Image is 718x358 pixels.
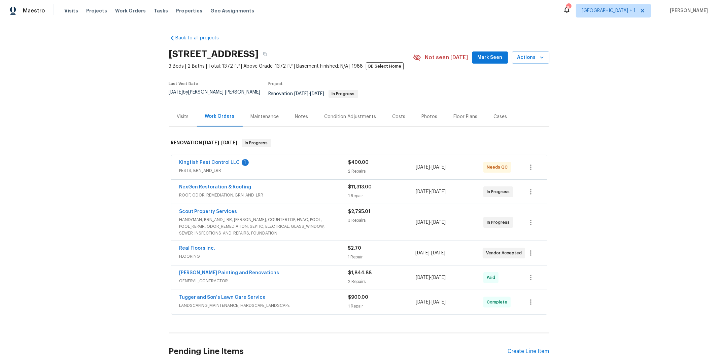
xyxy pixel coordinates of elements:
[115,7,146,14] span: Work Orders
[348,209,371,214] span: $2,795.01
[487,299,510,306] span: Complete
[486,250,524,256] span: Vendor Accepted
[487,164,510,171] span: Needs QC
[478,53,503,62] span: Mark Seen
[416,189,430,194] span: [DATE]
[179,278,348,284] span: GENERAL_CONTRACTOR
[169,90,268,103] div: by [PERSON_NAME] [PERSON_NAME]
[295,113,308,120] div: Notes
[432,300,446,305] span: [DATE]
[416,220,430,225] span: [DATE]
[517,53,544,62] span: Actions
[295,92,309,96] span: [DATE]
[348,254,415,260] div: 1 Repair
[242,140,271,146] span: In Progress
[416,164,446,171] span: -
[179,253,348,260] span: FLOORING
[348,271,372,275] span: $1,844.88
[210,7,254,14] span: Geo Assignments
[348,168,416,175] div: 2 Repairs
[366,62,404,70] span: OD Select Home
[268,92,358,96] span: Renovation
[487,274,498,281] span: Paid
[416,219,446,226] span: -
[348,278,416,285] div: 2 Repairs
[169,51,259,58] h2: [STREET_ADDRESS]
[324,113,376,120] div: Condition Adjustments
[348,246,362,251] span: $2.70
[472,51,508,64] button: Mark Seen
[179,209,237,214] a: Scout Property Services
[432,220,446,225] span: [DATE]
[205,113,235,120] div: Work Orders
[425,54,468,61] span: Not seen [DATE]
[348,160,369,165] span: $400.00
[169,35,234,41] a: Back to all projects
[432,189,446,194] span: [DATE]
[179,216,348,237] span: HANDYMAN, BRN_AND_LRR, [PERSON_NAME], COUNTERTOP, HVAC, POOL, POOL_REPAIR, ODOR_REMEDIATION, SEPT...
[487,219,512,226] span: In Progress
[169,82,199,86] span: Last Visit Date
[348,295,369,300] span: $900.00
[512,51,549,64] button: Actions
[259,48,271,60] button: Copy Address
[242,159,249,166] div: 1
[329,92,357,96] span: In Progress
[169,63,413,70] span: 3 Beds | 2 Baths | Total: 1372 ft² | Above Grade: 1372 ft² | Basement Finished: N/A | 1988
[179,271,279,275] a: [PERSON_NAME] Painting and Renovations
[221,140,238,145] span: [DATE]
[454,113,478,120] div: Floor Plans
[422,113,438,120] div: Photos
[416,188,446,195] span: -
[494,113,507,120] div: Cases
[176,7,202,14] span: Properties
[179,185,251,189] a: NexGen Restoration & Roofing
[431,251,445,255] span: [DATE]
[171,139,238,147] h6: RENOVATION
[179,192,348,199] span: ROOF, ODOR_REMEDIATION, BRN_AND_LRR
[667,7,708,14] span: [PERSON_NAME]
[508,348,549,355] div: Create Line Item
[416,274,446,281] span: -
[416,300,430,305] span: [DATE]
[432,165,446,170] span: [DATE]
[348,217,416,224] div: 3 Repairs
[348,185,372,189] span: $11,313.00
[179,160,240,165] a: Kingfish Pest Control LLC
[348,303,416,310] div: 1 Repair
[415,251,430,255] span: [DATE]
[566,4,571,11] div: 16
[203,140,219,145] span: [DATE]
[416,165,430,170] span: [DATE]
[251,113,279,120] div: Maintenance
[169,90,183,95] span: [DATE]
[154,8,168,13] span: Tasks
[432,275,446,280] span: [DATE]
[348,192,416,199] div: 1 Repair
[179,302,348,309] span: LANDSCAPING_MAINTENANCE, HARDSCAPE_LANDSCAPE
[64,7,78,14] span: Visits
[177,113,189,120] div: Visits
[203,140,238,145] span: -
[23,7,45,14] span: Maestro
[86,7,107,14] span: Projects
[179,167,348,174] span: PESTS, BRN_AND_LRR
[415,250,445,256] span: -
[268,82,283,86] span: Project
[416,299,446,306] span: -
[179,246,215,251] a: Real Floors Inc.
[487,188,512,195] span: In Progress
[416,275,430,280] span: [DATE]
[582,7,636,14] span: [GEOGRAPHIC_DATA] + 1
[169,132,549,154] div: RENOVATION [DATE]-[DATE]In Progress
[392,113,406,120] div: Costs
[179,295,266,300] a: Tugger and Son's Lawn Care Service
[295,92,324,96] span: -
[310,92,324,96] span: [DATE]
